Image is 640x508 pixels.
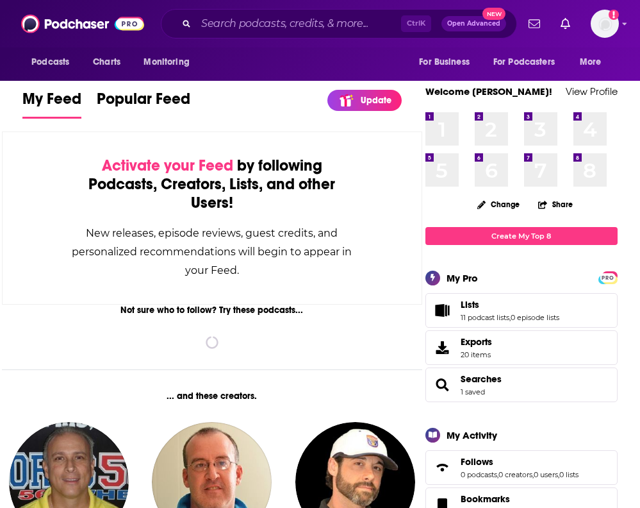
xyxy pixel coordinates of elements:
[196,13,401,34] input: Search podcasts, credits, & more...
[430,301,455,319] a: Lists
[102,156,233,175] span: Activate your Feed
[493,53,555,71] span: For Podcasters
[591,10,619,38] span: Logged in as eringalloway
[447,272,478,284] div: My Pro
[144,53,189,71] span: Monitoring
[461,299,559,310] a: Lists
[461,336,492,348] span: Exports
[497,470,498,479] span: ,
[461,350,492,359] span: 20 items
[461,470,497,479] a: 0 podcasts
[555,13,575,35] a: Show notifications dropdown
[461,313,509,322] a: 11 podcast lists
[419,53,470,71] span: For Business
[67,157,357,212] div: by following Podcasts, Creators, Lists, and other Users!
[559,470,578,479] a: 0 lists
[600,273,616,283] span: PRO
[327,90,402,111] a: Update
[430,459,455,477] a: Follows
[482,8,505,20] span: New
[22,50,86,74] button: open menu
[580,53,602,71] span: More
[430,339,455,357] span: Exports
[461,299,479,310] span: Lists
[498,470,532,479] a: 0 creators
[161,9,517,38] div: Search podcasts, credits, & more...
[461,493,536,505] a: Bookmarks
[425,293,618,328] span: Lists
[97,89,190,116] span: Popular Feed
[461,387,485,396] a: 1 saved
[361,95,391,106] p: Update
[85,50,128,74] a: Charts
[430,376,455,394] a: Searches
[532,470,534,479] span: ,
[22,89,81,116] span: My Feed
[425,450,618,485] span: Follows
[461,456,493,468] span: Follows
[509,313,511,322] span: ,
[609,10,619,20] svg: Add a profile image
[93,53,120,71] span: Charts
[21,12,144,36] img: Podchaser - Follow, Share and Rate Podcasts
[2,391,422,402] div: ... and these creators.
[97,89,190,119] a: Popular Feed
[461,456,578,468] a: Follows
[410,50,486,74] button: open menu
[591,10,619,38] button: Show profile menu
[523,13,545,35] a: Show notifications dropdown
[461,493,510,505] span: Bookmarks
[571,50,618,74] button: open menu
[425,368,618,402] span: Searches
[447,429,497,441] div: My Activity
[31,53,69,71] span: Podcasts
[425,85,552,97] a: Welcome [PERSON_NAME]!
[441,16,506,31] button: Open AdvancedNew
[425,227,618,244] a: Create My Top 8
[67,224,357,280] div: New releases, episode reviews, guest credits, and personalized recommendations will begin to appe...
[591,10,619,38] img: User Profile
[401,15,431,32] span: Ctrl K
[447,21,500,27] span: Open Advanced
[534,470,558,479] a: 0 users
[470,196,527,212] button: Change
[558,470,559,479] span: ,
[485,50,573,74] button: open menu
[600,272,616,282] a: PRO
[511,313,559,322] a: 0 episode lists
[2,305,422,316] div: Not sure who to follow? Try these podcasts...
[22,89,81,119] a: My Feed
[425,330,618,365] a: Exports
[537,192,573,217] button: Share
[566,85,618,97] a: View Profile
[461,373,502,385] a: Searches
[135,50,206,74] button: open menu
